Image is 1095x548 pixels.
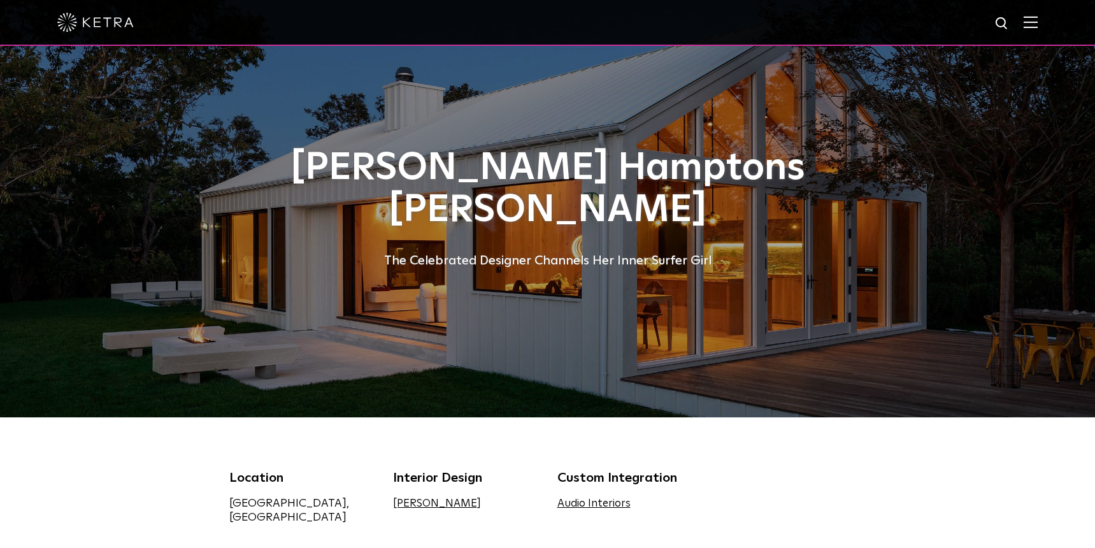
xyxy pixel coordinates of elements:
[229,250,866,271] div: The Celebrated Designer Channels Her Inner Surfer Girl
[994,16,1010,32] img: search icon
[393,468,538,487] div: Interior Design
[229,496,375,524] div: [GEOGRAPHIC_DATA], [GEOGRAPHIC_DATA]
[393,498,481,509] a: [PERSON_NAME]
[229,147,866,231] h1: [PERSON_NAME] Hamptons [PERSON_NAME]
[229,468,375,487] div: Location
[1024,16,1038,28] img: Hamburger%20Nav.svg
[557,468,703,487] div: Custom Integration
[557,498,631,509] a: Audio Interiors
[57,13,134,32] img: ketra-logo-2019-white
